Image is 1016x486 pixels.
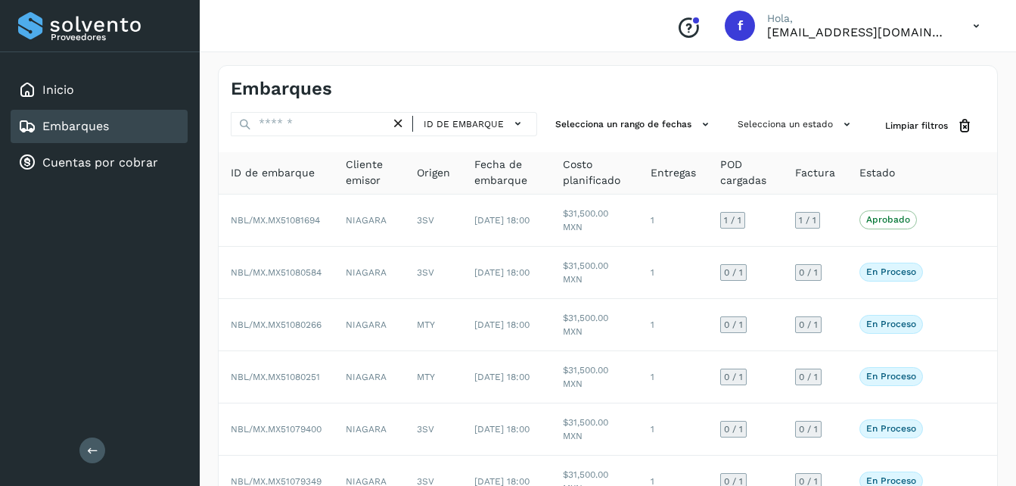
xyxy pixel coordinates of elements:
td: $31,500.00 MXN [551,299,638,351]
td: NIAGARA [334,195,405,247]
p: En proceso [866,319,916,329]
button: Selecciona un rango de fechas [549,112,719,137]
span: ID de embarque [231,165,315,181]
td: MTY [405,351,462,403]
span: Costo planificado [563,157,626,188]
span: 0 / 1 [799,268,818,277]
h4: Embarques [231,78,332,100]
td: 1 [638,299,708,351]
td: 1 [638,195,708,247]
span: 0 / 1 [799,477,818,486]
span: 1 / 1 [724,216,741,225]
td: $31,500.00 MXN [551,247,638,299]
span: POD cargadas [720,157,771,188]
span: NBL/MX.MX51080266 [231,319,322,330]
span: Entregas [651,165,696,181]
td: 1 [638,403,708,456]
td: NIAGARA [334,247,405,299]
span: 1 / 1 [799,216,816,225]
span: Factura [795,165,835,181]
span: NBL/MX.MX51080584 [231,267,322,278]
td: 3SV [405,247,462,299]
td: NIAGARA [334,299,405,351]
td: $31,500.00 MXN [551,403,638,456]
span: [DATE] 18:00 [474,215,530,226]
td: $31,500.00 MXN [551,351,638,403]
span: 0 / 1 [724,425,743,434]
span: Limpiar filtros [885,119,948,132]
span: 0 / 1 [724,320,743,329]
span: NBL/MX.MX51081694 [231,215,320,226]
span: 0 / 1 [799,372,818,382]
p: Aprobado [866,214,910,225]
span: 0 / 1 [799,320,818,329]
span: Fecha de embarque [474,157,538,188]
span: [DATE] 18:00 [474,424,530,435]
span: NBL/MX.MX51080251 [231,372,320,382]
td: NIAGARA [334,403,405,456]
div: Embarques [11,110,188,143]
span: 0 / 1 [724,268,743,277]
span: NBL/MX.MX51079400 [231,424,322,435]
td: $31,500.00 MXN [551,195,638,247]
span: [DATE] 18:00 [474,267,530,278]
p: En proceso [866,423,916,434]
button: Limpiar filtros [873,112,985,140]
td: MTY [405,299,462,351]
p: Proveedores [51,32,182,42]
td: 1 [638,351,708,403]
div: Inicio [11,73,188,107]
div: Cuentas por cobrar [11,146,188,179]
span: 0 / 1 [724,372,743,382]
p: facturacion@hcarga.com [767,25,949,39]
button: ID de embarque [419,113,530,135]
span: Estado [859,165,895,181]
span: ID de embarque [424,117,504,131]
span: [DATE] 18:00 [474,319,530,330]
td: 3SV [405,403,462,456]
p: En proceso [866,371,916,382]
td: NIAGARA [334,351,405,403]
p: Hola, [767,12,949,25]
span: Cliente emisor [346,157,393,188]
span: Origen [417,165,450,181]
p: En proceso [866,475,916,486]
button: Selecciona un estado [732,112,861,137]
span: [DATE] 18:00 [474,372,530,382]
a: Cuentas por cobrar [42,155,158,170]
span: 0 / 1 [724,477,743,486]
a: Inicio [42,83,74,97]
td: 1 [638,247,708,299]
span: 0 / 1 [799,425,818,434]
p: En proceso [866,266,916,277]
td: 3SV [405,195,462,247]
a: Embarques [42,119,109,133]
